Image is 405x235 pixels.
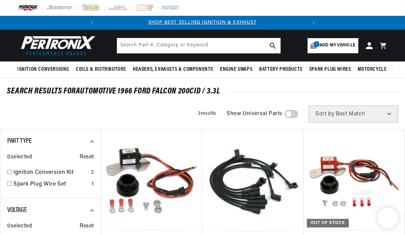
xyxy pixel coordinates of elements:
[320,42,355,49] span: Add my vehicle
[198,111,216,116] span: 3 results
[358,66,386,73] span: Motorcycle
[17,34,96,57] img: Pertronix
[13,180,89,189] a: Spark Plug Wire Set
[309,105,398,123] select: Sort by
[92,180,94,189] div: 1
[227,110,282,119] span: Show Universal Parts
[314,41,320,47] span: 1
[308,38,358,53] a: 1Add my vehicle
[307,16,321,30] button: Translation missing: en.sections.announcements.next_announcement
[129,61,217,78] summary: Headers, Exhausts & Components
[7,153,32,162] span: 0 selected
[259,66,302,73] span: Battery Products
[13,168,88,177] a: Ignition Conversion Kit
[220,66,252,73] span: Engine Swaps
[17,66,69,73] span: Ignition Conversions
[309,66,351,73] span: Spark Plug Wires
[76,66,126,73] span: Coils & Distributors
[91,168,94,177] div: 2
[72,61,129,78] summary: Coils & Distributors
[99,19,307,26] div: 1 of 2
[7,88,398,95] div: SEARCH RESULTS FOR Automotive 1966 Ford Falcon 200cid / 3.3L
[80,222,94,231] span: Reset
[117,38,280,53] input: Search Part #, Category or Keyword
[306,61,355,78] summary: Spark Plug Wires
[99,19,307,26] div: Announcement
[354,61,390,78] summary: Motorcycle
[7,138,32,145] span: Part Type
[217,61,256,78] summary: Engine Swaps
[133,66,213,73] span: Headers, Exhausts & Components
[315,111,334,117] span: Sort by
[256,61,306,78] summary: Battery Products
[17,61,72,78] summary: Ignition Conversions
[265,38,280,53] button: search button
[7,207,27,214] span: Voltage
[85,16,99,30] button: Translation missing: en.sections.announcements.previous_announcement
[80,153,94,162] span: Reset
[148,20,257,25] a: SHOP BEST SELLING IGNITION & EXHAUST
[7,222,32,231] span: 0 selected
